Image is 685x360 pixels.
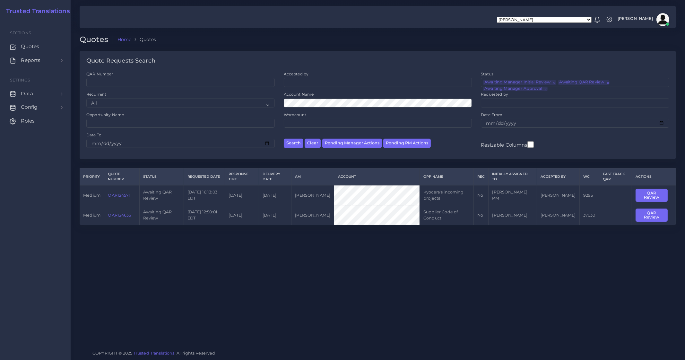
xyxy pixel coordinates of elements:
input: Resizable Columns [527,141,534,149]
th: Requested Date [184,168,225,185]
img: avatar [656,13,669,26]
a: QAR Review [636,193,672,197]
span: [PERSON_NAME] [618,17,653,21]
button: Pending PM Actions [383,139,431,148]
button: Pending Manager Actions [322,139,382,148]
th: AM [291,168,334,185]
label: Status [481,71,493,77]
a: Roles [5,114,66,128]
label: Recurrent [86,91,106,97]
td: Awaiting QAR Review [139,185,184,205]
td: [DATE] 16:13:03 EDT [184,185,225,205]
span: Quotes [21,43,39,50]
td: Kyocera's incoming projects [420,185,473,205]
td: [PERSON_NAME] [537,185,579,205]
h2: Quotes [80,35,113,44]
td: [DATE] 12:50:01 EDT [184,205,225,225]
label: Resizable Columns [481,141,533,149]
span: Config [21,104,38,111]
label: QAR Number [86,71,113,77]
button: Search [284,139,303,148]
span: Sections [10,30,31,35]
li: Awaiting Manager Approval [483,87,547,91]
span: COPYRIGHT © 2025 [92,350,215,356]
td: [PERSON_NAME] [489,205,537,225]
a: Config [5,100,66,114]
td: [DATE] [259,185,291,205]
th: Accepted by [537,168,579,185]
th: WC [579,168,599,185]
span: medium [83,213,100,218]
a: QAR124571 [108,193,130,198]
th: Status [139,168,184,185]
label: Date To [86,132,101,138]
li: Awaiting QAR Review [558,80,610,85]
td: [PERSON_NAME] [291,185,334,205]
a: Home [117,36,132,43]
a: [PERSON_NAME]avatar [614,13,672,26]
th: Priority [80,168,104,185]
td: [PERSON_NAME] [537,205,579,225]
th: Fast Track QAR [599,168,632,185]
a: Reports [5,54,66,67]
span: , All rights Reserved [175,350,215,356]
th: Quote Number [104,168,139,185]
label: Date From [481,112,502,117]
td: Supplier Code of Conduct [420,205,473,225]
td: [PERSON_NAME] PM [489,185,537,205]
span: Data [21,90,33,97]
button: Clear [305,139,321,148]
th: Response Time [225,168,259,185]
label: Opportunity Name [86,112,124,117]
td: [PERSON_NAME] [291,205,334,225]
button: QAR Review [636,189,667,202]
span: Roles [21,117,35,124]
th: Delivery Date [259,168,291,185]
a: Trusted Translations [2,8,70,15]
th: Account [334,168,420,185]
span: Settings [10,78,30,82]
th: Opp Name [420,168,473,185]
td: [DATE] [225,205,259,225]
li: Quotes [131,36,156,43]
a: Quotes [5,40,66,53]
td: 9295 [579,185,599,205]
a: QAR Review [636,212,672,217]
h4: Quote Requests Search [86,57,155,64]
label: Requested by [481,91,508,97]
th: Actions [632,168,676,185]
label: Accepted by [284,71,309,77]
li: Awaiting Manager Initial Review [483,80,556,85]
a: QAR124635 [108,213,131,218]
td: [DATE] [225,185,259,205]
label: Wordcount [284,112,306,117]
label: Account Name [284,91,314,97]
a: Data [5,87,66,100]
td: No [474,185,489,205]
span: Reports [21,57,40,64]
span: medium [83,193,100,198]
td: Awaiting QAR Review [139,205,184,225]
td: No [474,205,489,225]
th: Initially Assigned to [489,168,537,185]
td: [DATE] [259,205,291,225]
a: Trusted Translations [134,351,175,356]
th: REC [474,168,489,185]
button: QAR Review [636,209,667,222]
td: 37030 [579,205,599,225]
